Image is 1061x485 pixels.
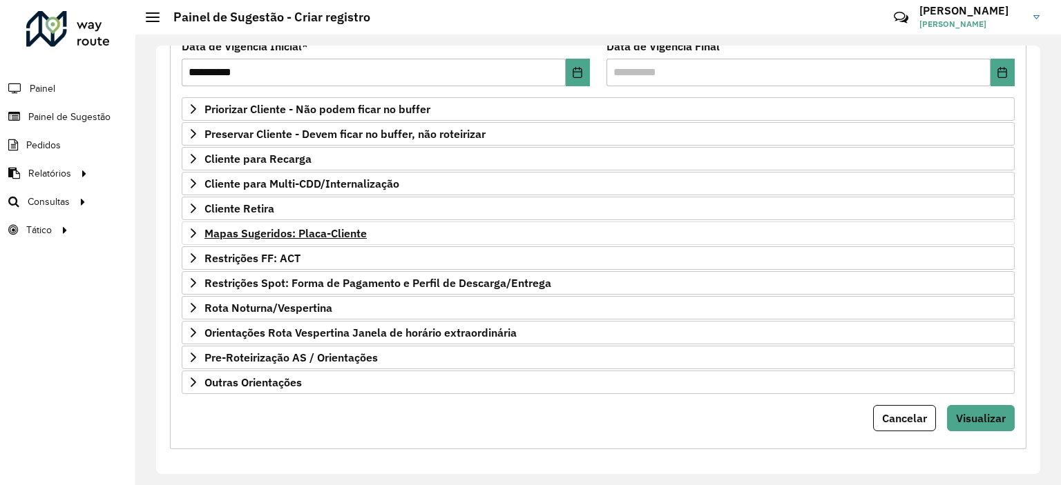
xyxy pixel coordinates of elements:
span: Priorizar Cliente - Não podem ficar no buffer [204,103,430,115]
span: Restrições Spot: Forma de Pagamento e Perfil de Descarga/Entrega [204,277,551,288]
span: Mapas Sugeridos: Placa-Cliente [204,228,367,239]
span: Consultas [28,195,70,209]
button: Choose Date [991,59,1015,86]
span: Cancelar [882,411,927,425]
a: Cliente para Multi-CDD/Internalização [182,172,1015,195]
span: Relatórios [28,166,71,181]
a: Preservar Cliente - Devem ficar no buffer, não roteirizar [182,122,1015,146]
span: Painel [30,81,55,96]
a: Cliente Retira [182,197,1015,220]
span: Painel de Sugestão [28,110,111,124]
a: Cliente para Recarga [182,147,1015,170]
span: Rota Noturna/Vespertina [204,302,332,313]
a: Orientações Rota Vespertina Janela de horário extraordinária [182,321,1015,344]
span: Pedidos [26,138,61,152]
a: Mapas Sugeridos: Placa-Cliente [182,221,1015,245]
h3: [PERSON_NAME] [919,4,1023,17]
a: Restrições Spot: Forma de Pagamento e Perfil de Descarga/Entrega [182,271,1015,295]
span: Restrições FF: ACT [204,253,300,264]
a: Outras Orientações [182,370,1015,394]
a: Priorizar Cliente - Não podem ficar no buffer [182,97,1015,121]
label: Data de Vigência Final [606,38,720,55]
a: Restrições FF: ACT [182,246,1015,270]
button: Visualizar [947,405,1015,431]
span: Preservar Cliente - Devem ficar no buffer, não roteirizar [204,128,486,139]
a: Pre-Roteirização AS / Orientações [182,346,1015,369]
label: Data de Vigência Inicial [182,38,308,55]
span: [PERSON_NAME] [919,18,1023,30]
a: Rota Noturna/Vespertina [182,296,1015,319]
span: Visualizar [956,411,1006,425]
a: Contato Rápido [886,3,916,32]
span: Cliente para Recarga [204,153,312,164]
span: Cliente Retira [204,203,274,214]
span: Outras Orientações [204,377,302,388]
span: Cliente para Multi-CDD/Internalização [204,178,399,189]
h2: Painel de Sugestão - Criar registro [160,10,370,25]
button: Choose Date [566,59,590,86]
span: Tático [26,223,52,237]
span: Pre-Roteirização AS / Orientações [204,352,378,363]
span: Orientações Rota Vespertina Janela de horário extraordinária [204,327,517,338]
button: Cancelar [873,405,936,431]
